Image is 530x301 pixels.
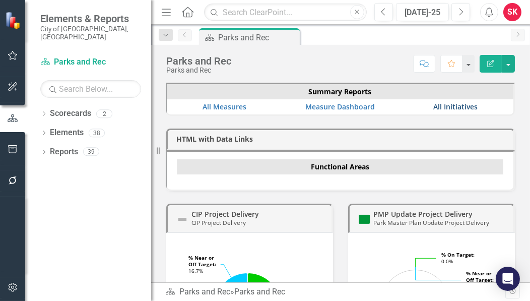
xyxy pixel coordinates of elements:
small: CIP Project Delivery [191,218,246,226]
h3: HTML with Data Links [176,135,508,143]
input: Search ClearPoint... [204,4,367,21]
th: Functional Areas [177,159,503,174]
text: 16.7% [188,254,216,274]
div: 38 [89,129,105,137]
div: 39 [83,148,99,156]
div: Open Intercom Messenger [496,267,520,291]
a: CIP Project Delivery [191,209,259,219]
img: Not Defined [176,213,188,225]
a: All Initiatives [433,102,478,111]
text: 0.0% [441,251,475,265]
div: 2 [96,109,112,118]
tspan: % On Target: [441,251,475,258]
a: Reports [50,146,78,158]
tspan: % Near or Off Target: [466,270,494,283]
img: ClearPoint Strategy [5,12,23,29]
div: Parks and Rec [166,55,231,67]
input: Search Below... [40,80,141,98]
a: All Measures [203,102,246,111]
a: Parks and Rec [40,56,141,68]
small: Park Master Plan Update Project Delivery [373,218,489,226]
div: Parks and Rec [234,287,285,296]
tspan: % Near or Off Target: [188,254,216,268]
div: » [165,286,505,298]
a: Measure Dashboard [305,102,375,111]
div: Parks and Rec [166,67,231,74]
small: City of [GEOGRAPHIC_DATA], [GEOGRAPHIC_DATA] [40,25,141,41]
a: PMP Update Project Delivery [373,209,473,219]
div: [DATE]-25 [400,7,445,19]
a: Elements [50,127,84,139]
img: On Target [358,213,370,225]
text: 0.0% [466,270,494,290]
button: SK [503,3,521,21]
a: Parks and Rec [179,287,230,296]
div: Parks and Rec [218,31,297,44]
button: [DATE]-25 [396,3,449,21]
span: Elements & Reports [40,13,141,25]
th: Summary Reports [167,84,513,99]
a: Scorecards [50,108,91,119]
